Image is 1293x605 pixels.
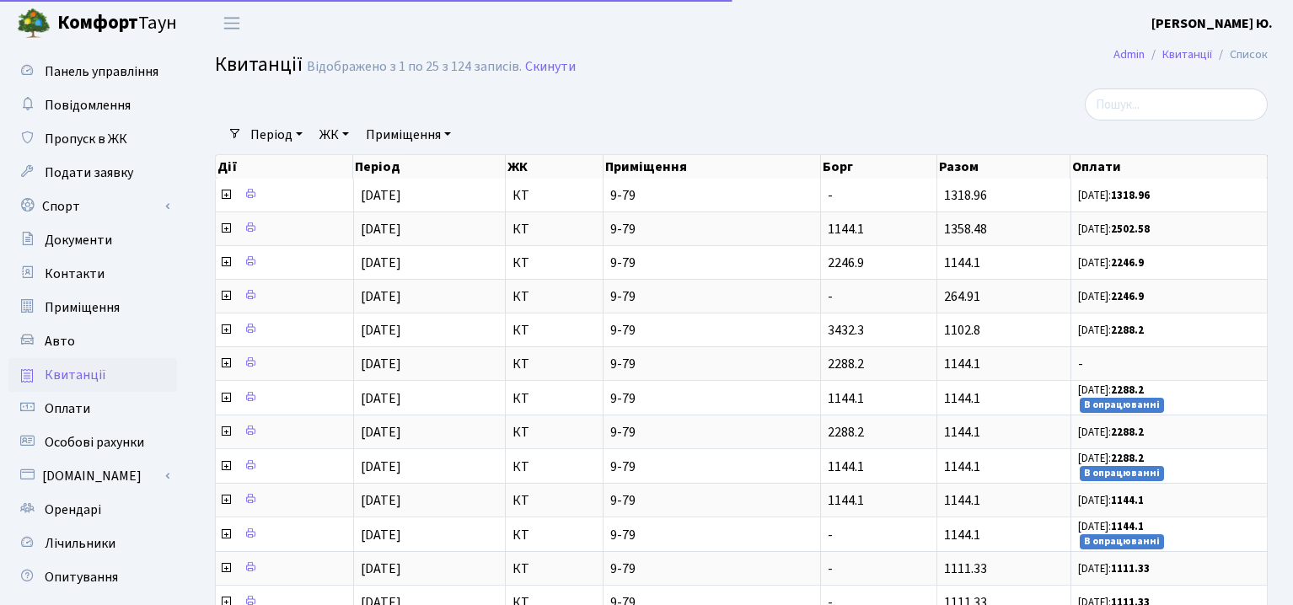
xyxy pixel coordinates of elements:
span: 1144.1 [828,458,864,476]
span: Подати заявку [45,163,133,182]
span: 9-79 [610,392,813,405]
span: 2288.2 [828,355,864,373]
th: Приміщення [604,155,821,179]
span: - [828,287,833,306]
span: 9-79 [610,494,813,507]
span: Повідомлення [45,96,131,115]
img: logo.png [17,7,51,40]
span: КТ [512,324,596,337]
span: - [1078,357,1260,371]
a: Квитанції [1162,46,1212,63]
span: КТ [512,528,596,542]
b: 2246.9 [1111,255,1144,270]
span: 1144.1 [944,491,980,510]
a: ЖК [313,120,356,149]
span: [DATE] [361,559,401,578]
span: КТ [512,494,596,507]
span: [DATE] [361,355,401,373]
b: Комфорт [57,9,138,36]
span: 9-79 [610,290,813,303]
span: Приміщення [45,298,120,317]
span: КТ [512,357,596,371]
span: Орендарі [45,501,101,519]
a: Приміщення [8,291,177,324]
span: Документи [45,231,112,249]
span: 9-79 [610,562,813,576]
div: Відображено з 1 по 25 з 124 записів. [307,59,522,75]
span: Таун [57,9,177,38]
span: 9-79 [610,256,813,270]
span: 1102.8 [944,321,980,340]
nav: breadcrumb [1088,37,1293,72]
b: 2288.2 [1111,323,1144,338]
span: [DATE] [361,423,401,442]
a: Панель управління [8,55,177,88]
a: [DOMAIN_NAME] [8,459,177,493]
span: Квитанції [215,50,303,79]
th: Дії [216,155,353,179]
span: Панель управління [45,62,158,81]
a: Документи [8,223,177,257]
span: [DATE] [361,220,401,238]
a: Подати заявку [8,156,177,190]
span: 9-79 [610,357,813,371]
small: [DATE]: [1078,519,1144,534]
span: КТ [512,256,596,270]
span: 1144.1 [944,458,980,476]
span: - [828,186,833,205]
span: КТ [512,426,596,439]
span: Особові рахунки [45,433,144,452]
span: 1144.1 [944,423,980,442]
span: 1144.1 [944,355,980,373]
span: 9-79 [610,460,813,474]
span: [DATE] [361,254,401,272]
small: [DATE]: [1078,451,1144,466]
span: КТ [512,562,596,576]
span: 264.91 [944,287,980,306]
span: 1358.48 [944,220,987,238]
b: 1144.1 [1111,493,1144,508]
span: 1144.1 [828,491,864,510]
span: [DATE] [361,526,401,544]
small: [DATE]: [1078,188,1150,203]
b: 1111.33 [1111,561,1150,576]
span: Авто [45,332,75,351]
a: Спорт [8,190,177,223]
button: Переключити навігацію [211,9,253,37]
span: КТ [512,290,596,303]
span: - [828,559,833,578]
th: Період [353,155,506,179]
span: [DATE] [361,389,401,408]
th: Оплати [1070,155,1267,179]
span: 9-79 [610,324,813,337]
a: Орендарі [8,493,177,527]
b: [PERSON_NAME] Ю. [1151,14,1273,33]
span: 1144.1 [828,389,864,408]
span: КТ [512,189,596,202]
a: Admin [1113,46,1145,63]
a: Опитування [8,560,177,594]
a: Повідомлення [8,88,177,122]
span: [DATE] [361,458,401,476]
a: [PERSON_NAME] Ю. [1151,13,1273,34]
span: 3432.3 [828,321,864,340]
b: 2288.2 [1111,425,1144,440]
input: Пошук... [1085,88,1268,120]
span: [DATE] [361,186,401,205]
th: Разом [937,155,1070,179]
span: [DATE] [361,321,401,340]
small: В опрацюванні [1080,534,1164,549]
small: [DATE]: [1078,561,1150,576]
b: 2502.58 [1111,222,1150,237]
b: 2246.9 [1111,289,1144,304]
b: 2288.2 [1111,383,1144,398]
span: 1144.1 [944,389,980,408]
a: Авто [8,324,177,358]
small: [DATE]: [1078,425,1144,440]
span: 2288.2 [828,423,864,442]
span: 2246.9 [828,254,864,272]
span: [DATE] [361,287,401,306]
a: Контакти [8,257,177,291]
a: Лічильники [8,527,177,560]
span: 9-79 [610,222,813,236]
